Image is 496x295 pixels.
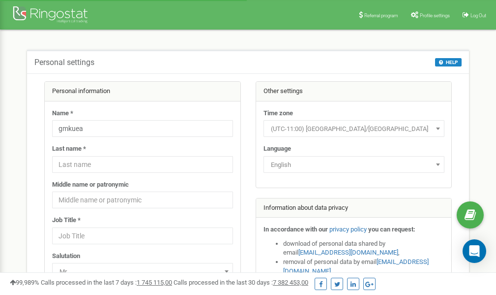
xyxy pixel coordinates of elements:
input: Middle name or patronymic [52,192,233,208]
label: Salutation [52,252,80,261]
span: (UTC-11:00) Pacific/Midway [267,122,441,136]
li: download of personal data shared by email , [283,239,444,258]
div: Personal information [45,82,240,101]
span: (UTC-11:00) Pacific/Midway [263,120,444,137]
span: 99,989% [10,279,39,286]
input: Name [52,120,233,137]
span: Profile settings [420,13,450,18]
span: English [263,156,444,173]
label: Job Title * [52,216,81,225]
label: Last name * [52,144,86,154]
button: HELP [435,58,462,66]
span: Calls processed in the last 30 days : [174,279,308,286]
strong: In accordance with our [263,226,328,233]
input: Job Title [52,228,233,244]
div: Open Intercom Messenger [463,239,486,263]
label: Time zone [263,109,293,118]
div: Information about data privacy [256,198,452,218]
li: removal of personal data by email , [283,258,444,276]
span: English [267,158,441,172]
label: Middle name or patronymic [52,180,129,190]
label: Language [263,144,291,154]
u: 1 745 115,00 [137,279,172,286]
span: Log Out [470,13,486,18]
strong: you can request: [368,226,415,233]
u: 7 382 453,00 [273,279,308,286]
input: Last name [52,156,233,173]
a: privacy policy [329,226,367,233]
div: Other settings [256,82,452,101]
span: Mr. [52,263,233,280]
a: [EMAIL_ADDRESS][DOMAIN_NAME] [298,249,398,256]
span: Referral program [364,13,398,18]
span: Calls processed in the last 7 days : [41,279,172,286]
label: Name * [52,109,73,118]
span: Mr. [56,265,230,279]
h5: Personal settings [34,58,94,67]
